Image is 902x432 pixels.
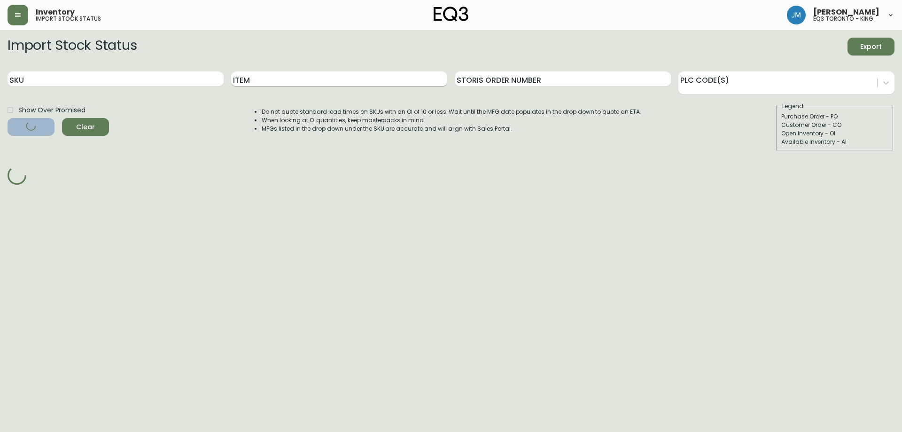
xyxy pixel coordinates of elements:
[262,125,641,133] li: MFGs listed in the drop down under the SKU are accurate and will align with Sales Portal.
[813,16,873,22] h5: eq3 toronto - king
[781,129,888,138] div: Open Inventory - OI
[18,105,86,115] span: Show Over Promised
[781,138,888,146] div: Available Inventory - AI
[848,38,894,55] button: Export
[36,16,101,22] h5: import stock status
[70,121,101,133] span: Clear
[262,116,641,125] li: When looking at OI quantities, keep masterpacks in mind.
[787,6,806,24] img: b88646003a19a9f750de19192e969c24
[813,8,879,16] span: [PERSON_NAME]
[781,112,888,121] div: Purchase Order - PO
[855,41,887,53] span: Export
[8,38,137,55] h2: Import Stock Status
[262,108,641,116] li: Do not quote standard lead times on SKUs with an OI of 10 or less. Wait until the MFG date popula...
[781,121,888,129] div: Customer Order - CO
[62,118,109,136] button: Clear
[36,8,75,16] span: Inventory
[781,102,804,110] legend: Legend
[434,7,468,22] img: logo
